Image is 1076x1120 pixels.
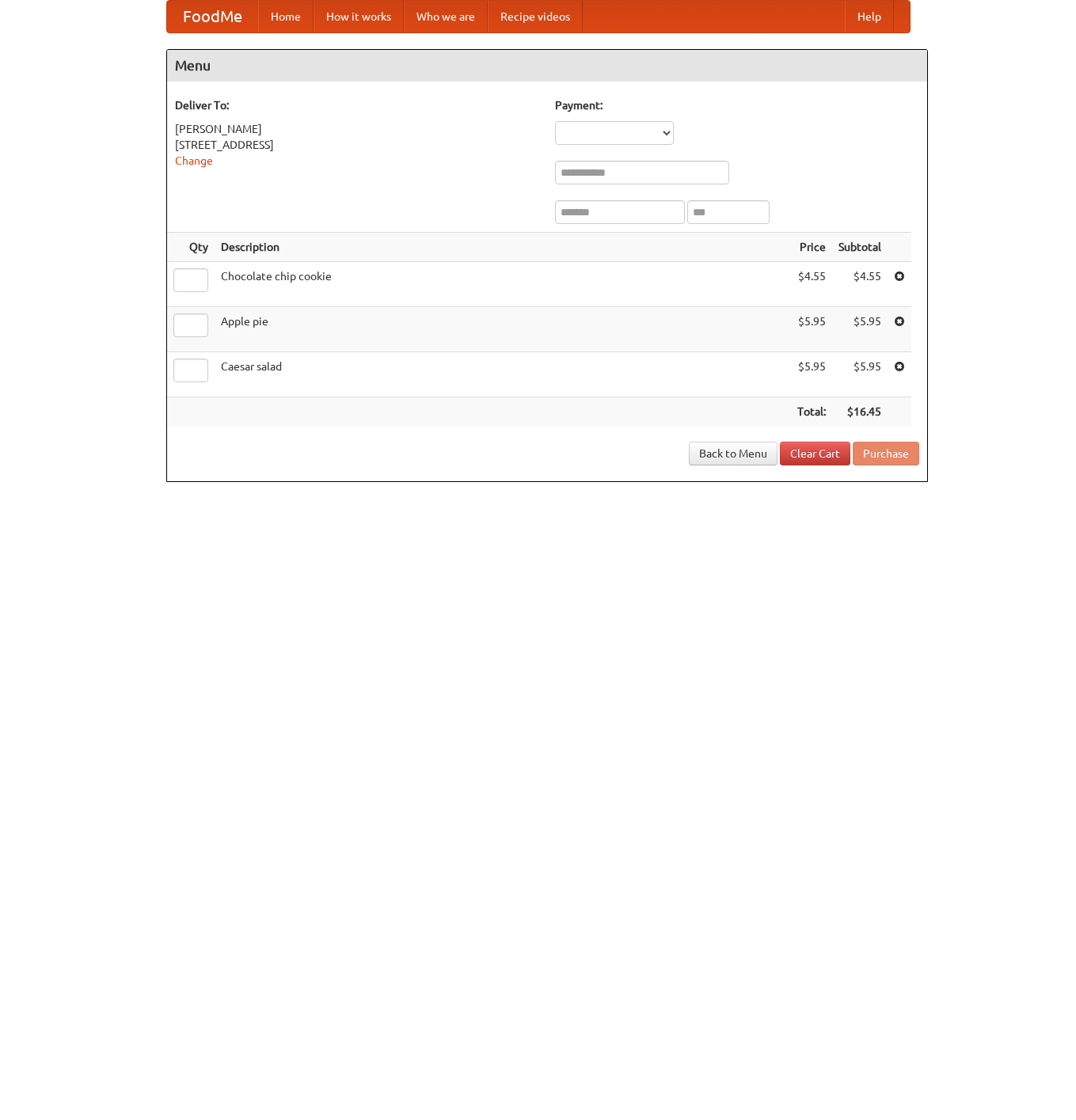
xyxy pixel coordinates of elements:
[791,397,832,427] th: Total:
[175,137,539,153] div: [STREET_ADDRESS]
[314,1,404,32] a: How it works
[832,352,888,397] td: $5.95
[215,233,791,262] th: Description
[791,307,832,352] td: $5.95
[167,233,215,262] th: Qty
[853,442,919,465] button: Purchase
[832,262,888,307] td: $4.55
[832,307,888,352] td: $5.95
[258,1,314,32] a: Home
[175,154,213,167] a: Change
[845,1,894,32] a: Help
[832,397,888,427] th: $16.45
[791,352,832,397] td: $5.95
[689,442,778,465] a: Back to Menu
[404,1,488,32] a: Who we are
[215,307,791,352] td: Apple pie
[167,1,258,32] a: FoodMe
[215,262,791,307] td: Chocolate chip cookie
[832,233,888,262] th: Subtotal
[167,50,927,82] h4: Menu
[791,262,832,307] td: $4.55
[175,97,539,113] h5: Deliver To:
[555,97,919,113] h5: Payment:
[780,442,850,465] a: Clear Cart
[791,233,832,262] th: Price
[215,352,791,397] td: Caesar salad
[488,1,583,32] a: Recipe videos
[175,121,539,137] div: [PERSON_NAME]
